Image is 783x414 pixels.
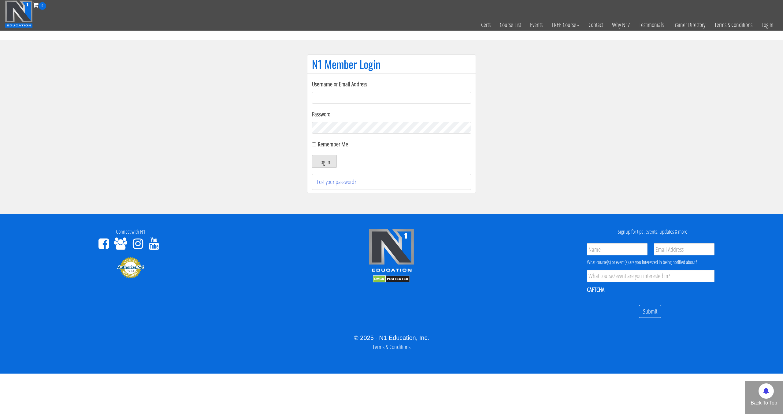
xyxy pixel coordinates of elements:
[312,155,337,168] button: Log In
[477,10,495,40] a: Certs
[373,343,410,351] a: Terms & Conditions
[373,275,410,283] img: DMCA.com Protection Status
[587,286,604,294] label: CAPTCHA
[5,229,256,235] h4: Connect with N1
[757,10,778,40] a: Log In
[668,10,710,40] a: Trainer Directory
[495,10,525,40] a: Course List
[587,258,714,266] div: What course(s) or event(s) are you interested in being notified about?
[312,80,471,89] label: Username or Email Address
[39,2,46,10] span: 0
[33,1,46,9] a: 0
[584,10,607,40] a: Contact
[5,333,778,342] div: © 2025 - N1 Education, Inc.
[527,229,778,235] h4: Signup for tips, events, updates & more
[745,399,783,407] p: Back To Top
[639,305,661,318] input: Submit
[634,10,668,40] a: Testimonials
[317,178,356,186] a: Lost your password?
[654,243,714,255] input: Email Address
[318,140,348,148] label: Remember Me
[607,10,634,40] a: Why N1?
[117,257,144,279] img: Authorize.Net Merchant - Click to Verify
[525,10,547,40] a: Events
[710,10,757,40] a: Terms & Conditions
[547,10,584,40] a: FREE Course
[5,0,33,28] img: n1-education
[587,270,714,282] input: What course/event are you interested in?
[587,243,648,255] input: Name
[312,110,471,119] label: Password
[369,229,414,274] img: n1-edu-logo
[312,58,471,70] h1: N1 Member Login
